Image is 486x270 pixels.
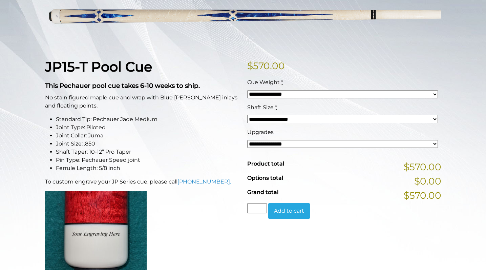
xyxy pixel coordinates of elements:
[45,58,152,75] strong: JP15-T Pool Cue
[247,60,285,72] bdi: 570.00
[247,129,274,135] span: Upgrades
[45,94,239,110] p: No stain figured maple cue and wrap with Blue [PERSON_NAME] inlays and floating points.
[247,60,253,72] span: $
[177,178,231,185] a: [PHONE_NUMBER].
[45,178,239,186] p: To custom engrave your JP Series cue, please call
[414,174,441,188] span: $0.00
[56,115,239,123] li: Standard Tip: Pechauer Jade Medium
[247,189,278,195] span: Grand total
[275,104,277,111] abbr: required
[56,123,239,132] li: Joint Type: Piloted
[56,148,239,156] li: Shaft Taper: 10-12” Pro Taper
[56,156,239,164] li: Pin Type: Pechauer Speed joint
[268,203,310,219] button: Add to cart
[45,82,200,90] strong: This Pechauer pool cue takes 6-10 weeks to ship.
[56,132,239,140] li: Joint Collar: Juma
[56,164,239,172] li: Ferrule Length: 5/8 inch
[281,79,283,85] abbr: required
[247,160,284,167] span: Product total
[404,160,441,174] span: $570.00
[247,175,283,181] span: Options total
[247,79,280,85] span: Cue Weight
[247,104,274,111] span: Shaft Size
[56,140,239,148] li: Joint Size: .850
[247,203,267,213] input: Product quantity
[404,188,441,203] span: $570.00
